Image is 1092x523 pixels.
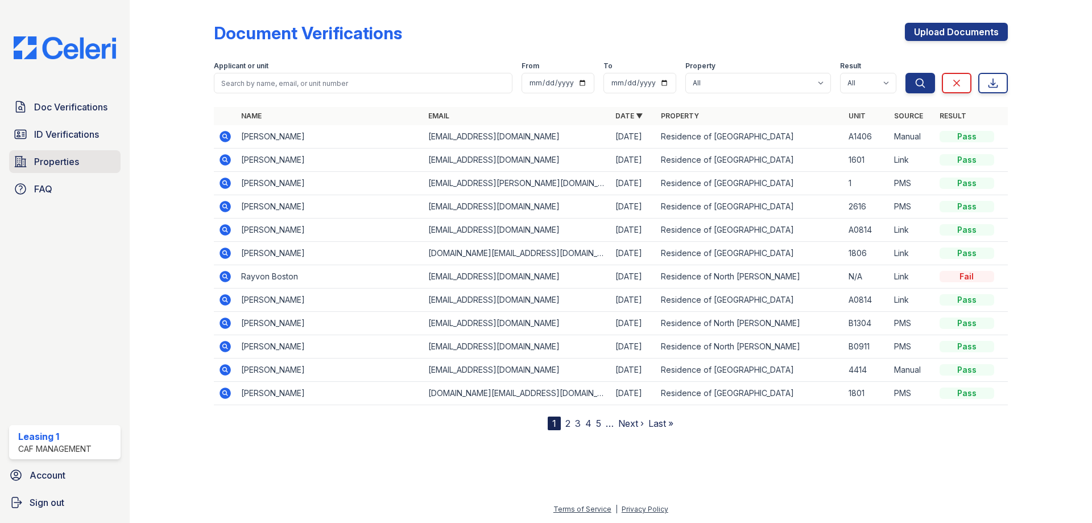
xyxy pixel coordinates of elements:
a: Last » [648,418,673,429]
span: Doc Verifications [34,100,107,114]
td: Residence of [GEOGRAPHIC_DATA] [656,195,843,219]
td: [EMAIL_ADDRESS][DOMAIN_NAME] [424,219,611,242]
a: Result [940,112,966,120]
div: CAF Management [18,443,92,455]
div: Leasing 1 [18,430,92,443]
td: 1806 [844,242,890,265]
td: Residence of [GEOGRAPHIC_DATA] [656,289,843,312]
div: Pass [940,364,994,376]
div: Fail [940,271,994,282]
td: Residence of [GEOGRAPHIC_DATA] [656,242,843,265]
span: Properties [34,155,79,168]
td: [PERSON_NAME] [237,359,424,382]
td: Residence of North [PERSON_NAME] [656,312,843,335]
a: 5 [596,418,601,429]
a: Unit [849,112,866,120]
td: PMS [890,172,935,195]
div: Pass [940,388,994,399]
label: Applicant or unit [214,61,268,71]
td: [EMAIL_ADDRESS][DOMAIN_NAME] [424,289,611,312]
td: Residence of [GEOGRAPHIC_DATA] [656,219,843,242]
td: N/A [844,265,890,289]
label: From [522,61,539,71]
td: Residence of North [PERSON_NAME] [656,335,843,359]
td: Residence of [GEOGRAPHIC_DATA] [656,149,843,172]
td: A1406 [844,125,890,149]
td: Link [890,289,935,312]
div: Pass [940,318,994,329]
a: Upload Documents [905,23,1008,41]
td: [DATE] [611,125,656,149]
td: 1 [844,172,890,195]
td: [PERSON_NAME] [237,289,424,312]
td: [EMAIL_ADDRESS][DOMAIN_NAME] [424,265,611,289]
td: [DATE] [611,359,656,382]
td: [PERSON_NAME] [237,242,424,265]
span: Sign out [30,496,64,509]
img: CE_Logo_Blue-a8612792a0a2168367f1c8372b55b34899dd931a85d93a1a3d3e32e68fde9ad4.png [5,36,125,59]
td: [DATE] [611,242,656,265]
td: PMS [890,335,935,359]
div: Pass [940,341,994,352]
td: [DATE] [611,195,656,219]
td: 1601 [844,149,890,172]
td: A0814 [844,289,890,312]
td: [DATE] [611,289,656,312]
a: 2 [565,418,570,429]
a: Property [661,112,699,120]
td: 2616 [844,195,890,219]
label: Result [840,61,861,71]
label: To [603,61,613,71]
td: [DATE] [611,382,656,405]
td: Residence of North [PERSON_NAME] [656,265,843,289]
td: [DOMAIN_NAME][EMAIL_ADDRESS][DOMAIN_NAME] [424,382,611,405]
td: Rayvon Boston [237,265,424,289]
td: [EMAIL_ADDRESS][DOMAIN_NAME] [424,125,611,149]
td: A0814 [844,219,890,242]
button: Sign out [5,491,125,514]
td: [DATE] [611,219,656,242]
td: 4414 [844,359,890,382]
td: Residence of [GEOGRAPHIC_DATA] [656,125,843,149]
a: Date ▼ [615,112,643,120]
a: 4 [585,418,591,429]
input: Search by name, email, or unit number [214,73,512,93]
div: Pass [940,178,994,189]
td: Residence of [GEOGRAPHIC_DATA] [656,382,843,405]
div: Pass [940,224,994,236]
span: Account [30,468,65,482]
td: Manual [890,125,935,149]
span: ID Verifications [34,127,99,141]
td: Residence of [GEOGRAPHIC_DATA] [656,359,843,382]
td: Link [890,242,935,265]
td: [PERSON_NAME] [237,219,424,242]
td: Residence of [GEOGRAPHIC_DATA] [656,172,843,195]
div: Pass [940,294,994,306]
td: [PERSON_NAME] [237,172,424,195]
a: Doc Verifications [9,96,121,118]
td: Link [890,265,935,289]
label: Property [685,61,715,71]
td: Link [890,219,935,242]
div: | [615,505,618,513]
td: [DATE] [611,335,656,359]
a: Next › [618,418,644,429]
td: [DATE] [611,172,656,195]
td: [DATE] [611,149,656,172]
td: [EMAIL_ADDRESS][PERSON_NAME][DOMAIN_NAME] [424,172,611,195]
div: Pass [940,154,994,166]
td: Manual [890,359,935,382]
span: … [606,417,614,430]
div: 1 [548,417,561,430]
td: PMS [890,312,935,335]
td: B0911 [844,335,890,359]
span: FAQ [34,182,52,196]
div: Pass [940,248,994,259]
td: [DATE] [611,265,656,289]
td: [EMAIL_ADDRESS][DOMAIN_NAME] [424,335,611,359]
td: [EMAIL_ADDRESS][DOMAIN_NAME] [424,149,611,172]
a: Email [428,112,449,120]
td: [PERSON_NAME] [237,382,424,405]
a: Terms of Service [553,505,611,513]
td: [PERSON_NAME] [237,335,424,359]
